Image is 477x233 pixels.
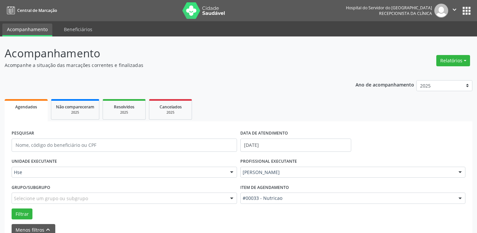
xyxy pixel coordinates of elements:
button: Relatórios [436,55,470,66]
span: Resolvidos [114,104,134,110]
button: apps [461,5,472,17]
span: [PERSON_NAME] [243,169,452,176]
label: PESQUISAR [12,128,34,139]
span: Não compareceram [56,104,94,110]
div: 2025 [56,110,94,115]
label: DATA DE ATENDIMENTO [240,128,288,139]
span: Recepcionista da clínica [379,11,432,16]
button:  [448,4,461,18]
p: Acompanhamento [5,45,332,62]
span: #00033 - Nutricao [243,195,452,202]
span: Cancelados [160,104,182,110]
input: Selecione um intervalo [240,139,351,152]
div: 2025 [154,110,187,115]
div: 2025 [108,110,141,115]
a: Beneficiários [59,24,97,35]
i:  [451,6,458,13]
span: Central de Marcação [17,8,57,13]
label: Grupo/Subgrupo [12,182,50,193]
div: Hospital do Servidor do [GEOGRAPHIC_DATA] [346,5,432,11]
label: Item de agendamento [240,182,289,193]
span: Agendados [15,104,37,110]
a: Acompanhamento [2,24,52,36]
p: Acompanhe a situação das marcações correntes e finalizadas [5,62,332,69]
button: Filtrar [12,208,32,220]
span: Selecione um grupo ou subgrupo [14,195,88,202]
a: Central de Marcação [5,5,57,16]
img: img [434,4,448,18]
label: UNIDADE EXECUTANTE [12,156,57,167]
input: Nome, código do beneficiário ou CPF [12,139,237,152]
p: Ano de acompanhamento [356,80,414,88]
span: Hse [14,169,223,176]
label: PROFISSIONAL EXECUTANTE [240,156,297,167]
